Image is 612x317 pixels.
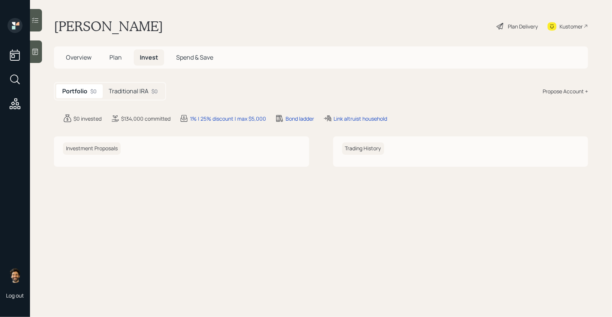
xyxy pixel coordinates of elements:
img: eric-schwartz-headshot.png [7,268,22,283]
div: Bond ladder [286,115,314,123]
h6: Investment Proposals [63,142,121,155]
div: $0 [90,87,97,95]
div: $134,000 committed [121,115,171,123]
div: Link altruist household [334,115,387,123]
div: Propose Account + [543,87,588,95]
h1: [PERSON_NAME] [54,18,163,34]
div: $0 [151,87,158,95]
h5: Portfolio [62,88,87,95]
div: Kustomer [560,22,583,30]
div: 1% | 25% discount | max $5,000 [190,115,266,123]
span: Overview [66,53,91,61]
span: Plan [109,53,122,61]
div: Log out [6,292,24,299]
span: Spend & Save [176,53,213,61]
div: $0 invested [73,115,102,123]
div: Plan Delivery [508,22,538,30]
h5: Traditional IRA [109,88,148,95]
span: Invest [140,53,158,61]
h6: Trading History [342,142,384,155]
